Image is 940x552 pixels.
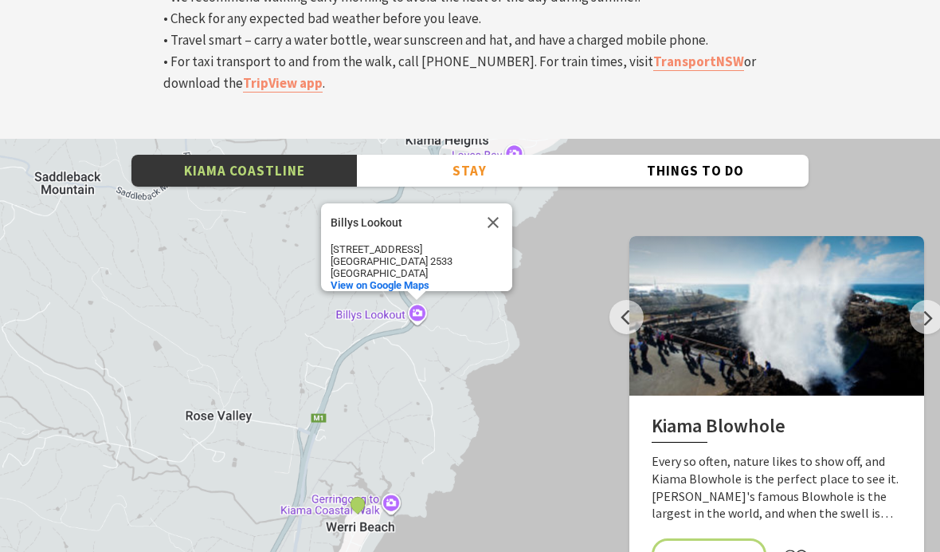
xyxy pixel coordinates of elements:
div: [GEOGRAPHIC_DATA] [331,267,474,279]
p: Every so often, nature likes to show off, and Kiama Blowhole is the perfect place to see it. [PER... [652,453,902,522]
a: View on Google Maps [331,279,429,292]
a: TransportNSW [653,53,744,71]
button: See detail about Werri Lagoon, Gerringong [347,494,368,515]
button: Close [474,203,512,242]
div: [STREET_ADDRESS] [331,243,474,255]
div: Billys Lookout [331,217,474,229]
button: Previous [609,300,644,334]
button: Stay [357,155,582,187]
a: TripView app [243,74,323,93]
div: Billys Lookout [321,203,512,291]
button: Kiama Coastline [131,155,357,187]
button: Things To Do [583,155,809,187]
h2: Kiama Blowhole [652,415,902,444]
span: View on Google Maps [331,279,429,291]
div: [GEOGRAPHIC_DATA] 2533 [331,255,474,267]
